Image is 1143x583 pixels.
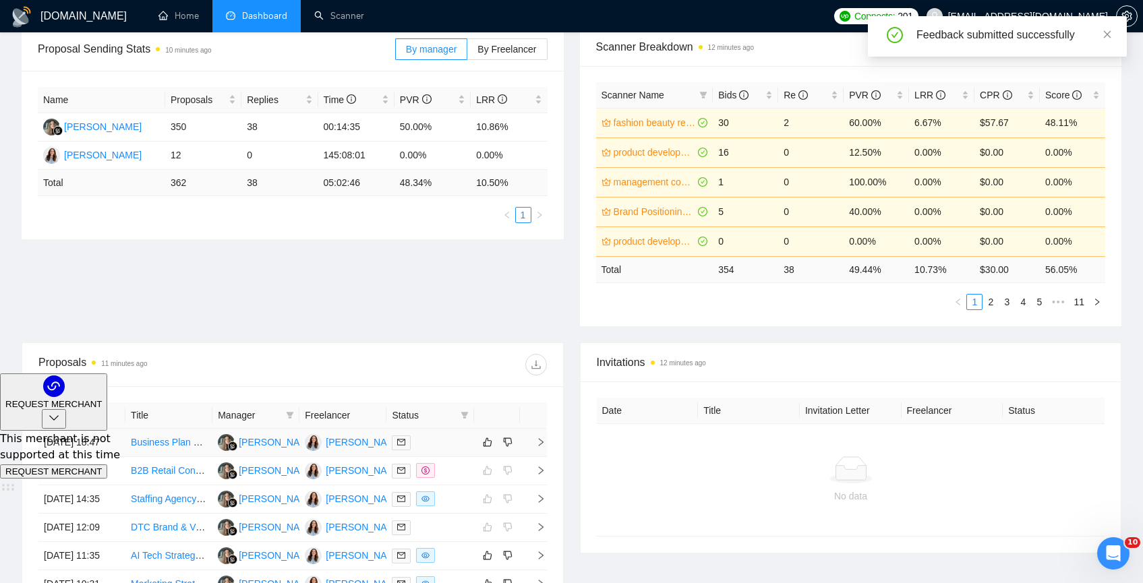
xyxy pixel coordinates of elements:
[660,359,706,367] time: 12 minutes ago
[347,94,356,104] span: info-circle
[531,207,548,223] li: Next Page
[980,90,1012,100] span: CPR
[778,256,844,282] td: 38
[43,121,142,131] a: LK[PERSON_NAME]
[596,38,1106,55] span: Scanner Breakdown
[974,108,1040,137] td: $57.67
[699,91,707,99] span: filter
[713,226,778,256] td: 0
[1040,256,1105,282] td: 56.05 %
[53,126,63,135] img: gigradar-bm.png
[983,294,999,310] li: 2
[535,211,544,219] span: right
[844,226,909,256] td: 0.00%
[422,94,432,104] span: info-circle
[1069,294,1089,310] li: 11
[778,226,844,256] td: 0
[483,550,492,561] span: like
[602,148,611,157] span: crown
[698,207,707,216] span: check-circle
[1117,11,1137,22] span: setting
[394,113,471,142] td: 50.00%
[165,113,241,142] td: 350
[171,92,226,107] span: Proposals
[125,542,212,570] td: AI Tech Strategy Manager
[314,10,364,22] a: searchScanner
[909,197,974,226] td: 0.00%
[503,550,512,561] span: dislike
[844,108,909,137] td: 60.00%
[239,548,316,563] div: [PERSON_NAME]
[1047,294,1069,310] span: •••
[778,108,844,137] td: 2
[1045,90,1082,100] span: Score
[909,137,974,167] td: 0.00%
[43,119,60,135] img: LK
[471,142,547,170] td: 0.00%
[228,526,237,536] img: gigradar-bm.png
[305,519,322,536] img: JM
[64,148,142,162] div: [PERSON_NAME]
[131,522,399,532] a: DTC Brand & Visual Identity Specialist (Direct Response Focus)
[43,149,142,160] a: JM[PERSON_NAME]
[397,551,405,559] span: mail
[1093,298,1101,306] span: right
[471,113,547,142] td: 10.86%
[1125,537,1140,548] span: 10
[525,551,546,560] span: right
[226,11,235,20] span: dashboard
[974,167,1040,197] td: $0.00
[713,197,778,226] td: 5
[38,170,165,196] td: Total
[597,354,1105,371] span: Invitations
[844,197,909,226] td: 40.00%
[778,167,844,197] td: 0
[1047,294,1069,310] li: Next 5 Pages
[602,207,611,216] span: crown
[525,354,547,375] button: download
[844,137,909,167] td: 12.50%
[614,175,696,189] a: management consulting global
[1116,5,1138,27] button: setting
[499,207,515,223] li: Previous Page
[305,549,403,560] a: JM[PERSON_NAME]
[1040,226,1105,256] td: 0.00%
[165,142,241,170] td: 12
[844,256,909,282] td: 49.44 %
[916,27,1111,43] div: Feedback submitted successfully
[1069,295,1088,309] a: 11
[218,547,235,564] img: LK
[1103,30,1112,39] span: close
[228,555,237,564] img: gigradar-bm.png
[394,142,471,170] td: 0.00%
[218,521,316,532] a: LK[PERSON_NAME]
[713,137,778,167] td: 16
[909,256,974,282] td: 10.73 %
[218,493,316,503] a: LK[PERSON_NAME]
[38,87,165,113] th: Name
[498,94,507,104] span: info-circle
[713,256,778,282] td: 354
[515,207,531,223] li: 1
[242,10,287,22] span: Dashboard
[11,6,32,28] img: logo
[887,27,903,43] span: check-circle
[1116,11,1138,22] a: setting
[305,547,322,564] img: JM
[158,10,199,22] a: homeHome
[1097,537,1130,570] iframe: Intercom live chat
[898,9,912,24] span: 201
[784,90,808,100] span: Re
[778,197,844,226] td: 0
[914,90,945,100] span: LRR
[718,90,749,100] span: Bids
[708,44,754,51] time: 12 minutes ago
[950,294,966,310] li: Previous Page
[974,256,1040,282] td: $ 30.00
[967,295,982,309] a: 1
[318,113,394,142] td: 00:14:35
[1015,294,1031,310] li: 4
[397,523,405,531] span: mail
[531,207,548,223] button: right
[101,360,147,367] time: 11 minutes ago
